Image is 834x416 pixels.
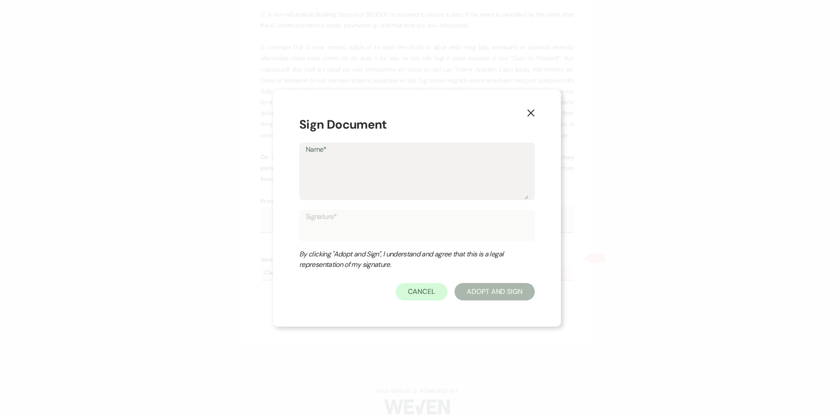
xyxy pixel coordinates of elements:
label: Signature* [306,211,528,223]
button: Cancel [396,283,448,300]
button: Adopt And Sign [455,283,535,300]
div: By clicking "Adopt and Sign", I understand and agree that this is a legal representation of my si... [299,249,517,270]
h1: Sign Document [299,116,535,134]
label: Name* [306,143,528,156]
